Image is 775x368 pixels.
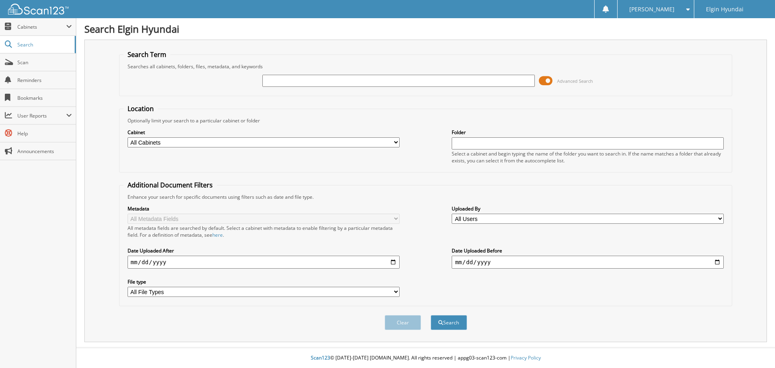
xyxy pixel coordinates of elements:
[212,231,223,238] a: here
[128,225,400,238] div: All metadata fields are searched by default. Select a cabinet with metadata to enable filtering b...
[124,104,158,113] legend: Location
[17,41,71,48] span: Search
[452,256,724,269] input: end
[431,315,467,330] button: Search
[124,193,728,200] div: Enhance your search for specific documents using filters such as date and file type.
[124,117,728,124] div: Optionally limit your search to a particular cabinet or folder
[128,205,400,212] label: Metadata
[76,348,775,368] div: © [DATE]-[DATE] [DOMAIN_NAME]. All rights reserved | appg03-scan123-com |
[124,50,170,59] legend: Search Term
[735,329,775,368] iframe: Chat Widget
[17,59,72,66] span: Scan
[8,4,69,15] img: scan123-logo-white.svg
[311,354,330,361] span: Scan123
[452,205,724,212] label: Uploaded By
[17,130,72,137] span: Help
[17,77,72,84] span: Reminders
[385,315,421,330] button: Clear
[124,181,217,189] legend: Additional Document Filters
[128,129,400,136] label: Cabinet
[557,78,593,84] span: Advanced Search
[124,63,728,70] div: Searches all cabinets, folders, files, metadata, and keywords
[629,7,674,12] span: [PERSON_NAME]
[128,247,400,254] label: Date Uploaded After
[17,148,72,155] span: Announcements
[128,256,400,269] input: start
[17,112,66,119] span: User Reports
[706,7,744,12] span: Elgin Hyundai
[128,278,400,285] label: File type
[452,247,724,254] label: Date Uploaded Before
[452,129,724,136] label: Folder
[84,22,767,36] h1: Search Elgin Hyundai
[17,95,72,101] span: Bookmarks
[452,150,724,164] div: Select a cabinet and begin typing the name of the folder you want to search in. If the name match...
[511,354,541,361] a: Privacy Policy
[17,23,66,30] span: Cabinets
